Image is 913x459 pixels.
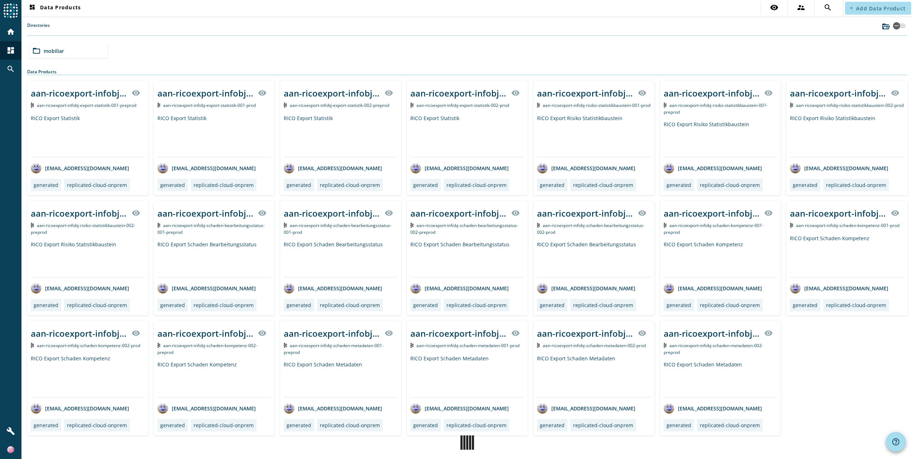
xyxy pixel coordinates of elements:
mat-icon: visibility [770,3,778,12]
img: Kafka Topic: aan-ricoexport-infobj-risiko-statistikbaustein-001-preprod [664,103,667,108]
img: avatar [157,163,168,173]
div: aan-ricoexport-infobj-schaden-bearbeitungsstatus-001-_stage_ [284,207,380,219]
img: avatar [31,163,41,173]
div: [EMAIL_ADDRESS][DOMAIN_NAME] [157,403,256,414]
div: [EMAIL_ADDRESS][DOMAIN_NAME] [410,283,509,293]
div: generated [34,422,58,429]
div: RICO Export Schaden Bearbeitungsstatus [157,241,271,277]
div: RICO Export Risiko Statistikbaustein [664,121,777,157]
mat-icon: visibility [258,209,267,217]
div: replicated-cloud-onprem [446,422,507,429]
mat-icon: visibility [764,89,773,97]
div: RICO Export Schaden Bearbeitungsstatus [410,241,524,277]
span: Kafka Topic: aan-ricoexport-infobj-risiko-statistikbaustein-001-preprod [664,102,768,115]
img: Kafka Topic: aan-ricoexport-infobj-schaden-kompetenz-002-preprod [157,343,161,348]
div: aan-ricoexport-infobj-schaden-metadaten-001-_stage_ [410,327,507,339]
span: Kafka Topic: aan-ricoexport-infobj-schaden-metadaten-001-prod [416,342,519,349]
div: aan-ricoexport-infobj-schaden-metadaten-002-_stage_ [664,327,760,339]
div: aan-ricoexport-infobj-risiko-statistikbaustein-001-_stage_ [664,87,760,99]
div: [EMAIL_ADDRESS][DOMAIN_NAME] [537,163,635,173]
img: Kafka Topic: aan-ricoexport-infobj-schaden-metadaten-001-prod [410,343,414,348]
img: spoud-logo.svg [4,4,18,18]
mat-icon: visibility [891,209,899,217]
span: Kafka Topic: aan-ricoexport-infobj-schaden-kompetenz-001-preprod [664,222,764,235]
div: generated [413,422,438,429]
div: generated [793,182,817,188]
mat-icon: dashboard [28,4,36,13]
mat-icon: visibility [258,329,267,337]
mat-icon: help_outline [892,438,900,446]
div: aan-ricoexport-infobj-schaden-kompetenz-002-_stage_ [31,327,127,339]
div: replicated-cloud-onprem [446,302,507,309]
div: generated [287,302,311,309]
mat-icon: supervisor_account [797,3,805,12]
div: aan-ricoexport-infobj-schaden-bearbeitungsstatus-001-_stage_ [157,207,254,219]
img: Kafka Topic: aan-ricoexport-infobj-risiko-statistikbaustein-001-prod [537,103,540,108]
mat-icon: home [6,28,15,36]
div: [EMAIL_ADDRESS][DOMAIN_NAME] [410,163,509,173]
span: Kafka Topic: aan-ricoexport-infobj-export-statistik-002-prod [416,102,509,108]
span: Kafka Topic: aan-ricoexport-infobj-schaden-bearbeitungsstatus-002-prod [537,222,645,235]
mat-icon: add [849,6,853,10]
span: Kafka Topic: aan-ricoexport-infobj-schaden-kompetenz-001-prod [796,222,899,228]
img: Kafka Topic: aan-ricoexport-infobj-risiko-statistikbaustein-002-prod [790,103,793,108]
div: aan-ricoexport-infobj-export-statistik-001-_stage_ [31,87,127,99]
span: Kafka Topic: aan-ricoexport-infobj-risiko-statistikbaustein-002-prod [796,102,904,108]
div: aan-ricoexport-infobj-risiko-statistikbaustein-002-_stage_ [790,87,887,99]
div: [EMAIL_ADDRESS][DOMAIN_NAME] [284,403,382,414]
span: Kafka Topic: aan-ricoexport-infobj-risiko-statistikbaustein-002-preprod [31,222,135,235]
div: [EMAIL_ADDRESS][DOMAIN_NAME] [537,283,635,293]
mat-icon: visibility [891,89,899,97]
img: Kafka Topic: aan-ricoexport-infobj-schaden-kompetenz-001-preprod [664,223,667,228]
div: replicated-cloud-onprem [700,422,760,429]
mat-icon: visibility [258,89,267,97]
img: Kafka Topic: aan-ricoexport-infobj-risiko-statistikbaustein-002-preprod [31,223,34,228]
div: [EMAIL_ADDRESS][DOMAIN_NAME] [664,403,762,414]
div: replicated-cloud-onprem [67,422,127,429]
div: generated [667,182,691,188]
mat-icon: visibility [764,329,773,337]
mat-icon: visibility [132,89,140,97]
mat-icon: folder_open [32,46,41,55]
div: replicated-cloud-onprem [320,302,380,309]
img: avatar [410,283,421,293]
span: Kafka Topic: aan-ricoexport-infobj-schaden-bearbeitungsstatus-001-preprod [157,222,265,235]
img: avatar [790,163,801,173]
div: generated [540,182,565,188]
span: Kafka Topic: aan-ricoexport-infobj-schaden-kompetenz-002-preprod [157,342,258,355]
div: [EMAIL_ADDRESS][DOMAIN_NAME] [664,163,762,173]
div: [EMAIL_ADDRESS][DOMAIN_NAME] [284,163,382,173]
div: aan-ricoexport-infobj-schaden-kompetenz-002-_stage_ [157,327,254,339]
mat-icon: build [6,427,15,435]
img: avatar [664,403,674,414]
button: Data Products [25,2,84,15]
img: a1f413f185f42e5fbc95133e9187bf66 [7,446,14,453]
img: avatar [537,283,548,293]
mat-icon: visibility [638,329,646,337]
img: avatar [537,403,548,414]
div: RICO Export Risiko Statistikbaustein [537,115,651,157]
div: generated [413,182,438,188]
mat-icon: visibility [638,209,646,217]
img: Kafka Topic: aan-ricoexport-infobj-export-statistik-001-prod [157,103,161,108]
div: RICO Export Schaden Bearbeitungsstatus [537,241,651,277]
mat-icon: visibility [132,209,140,217]
div: replicated-cloud-onprem [446,182,507,188]
div: replicated-cloud-onprem [67,302,127,309]
div: generated [540,422,565,429]
div: replicated-cloud-onprem [700,302,760,309]
mat-icon: visibility [638,89,646,97]
div: generated [287,182,311,188]
mat-icon: visibility [385,209,393,217]
img: Kafka Topic: aan-ricoexport-infobj-schaden-bearbeitungsstatus-002-prod [537,223,540,228]
img: avatar [31,403,41,414]
div: aan-ricoexport-infobj-risiko-statistikbaustein-002-_stage_ [31,207,127,219]
img: avatar [410,163,421,173]
mat-icon: visibility [385,329,393,337]
div: replicated-cloud-onprem [700,182,760,188]
div: Data Products [27,69,907,75]
mat-icon: search [824,3,832,12]
div: [EMAIL_ADDRESS][DOMAIN_NAME] [790,283,888,293]
img: Kafka Topic: aan-ricoexport-infobj-export-statistik-001-preprod [31,103,34,108]
div: RICO Export Schaden Kompetenz [31,355,145,397]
